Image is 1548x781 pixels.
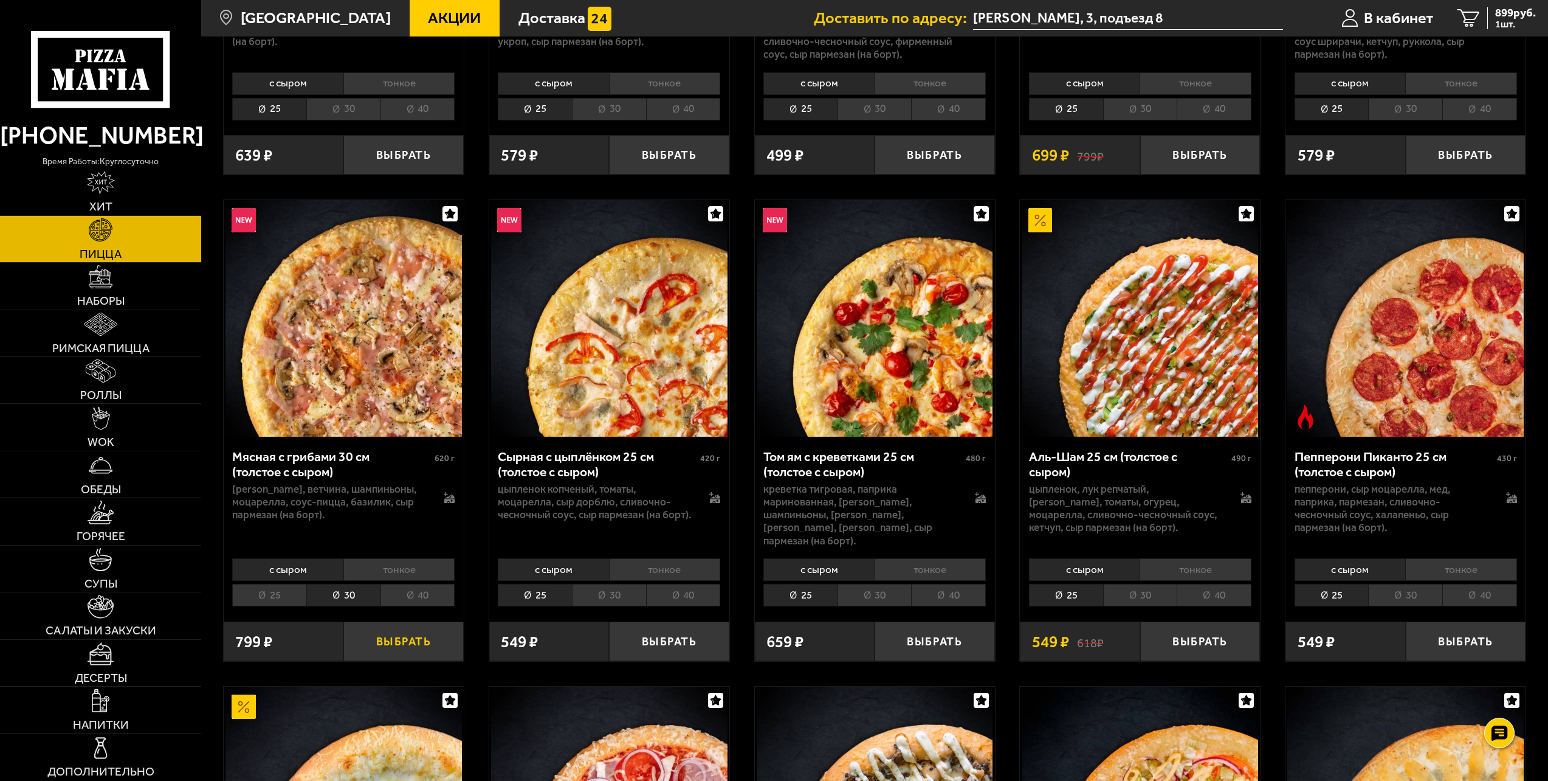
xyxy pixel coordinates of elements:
p: пепперони, сыр Моцарелла, мед, паприка, пармезан, сливочно-чесночный соус, халапеньо, сыр пармеза... [1295,483,1490,535]
img: Новинка [497,208,521,232]
li: 30 [572,584,646,606]
a: Острое блюдоПепперони Пиканто 25 см (толстое с сыром) [1285,200,1526,437]
span: 659 ₽ [766,634,803,650]
li: с сыром [498,558,608,581]
span: 549 ₽ [501,634,538,650]
span: 549 ₽ [1032,634,1069,650]
li: 40 [380,584,455,606]
button: Выбрать [343,135,464,175]
p: креветка тигровая, паприка маринованная, [PERSON_NAME], шампиньоны, [PERSON_NAME], [PERSON_NAME],... [763,483,958,547]
span: Роллы [80,389,122,401]
div: Сырная с цыплёнком 25 см (толстое с сыром) [498,449,697,480]
li: тонкое [609,558,720,581]
li: 30 [1368,584,1442,606]
li: 30 [838,98,912,120]
span: Дополнительно [47,766,154,777]
li: 30 [1103,98,1177,120]
span: 490 г [1231,453,1251,463]
div: Пепперони Пиканто 25 см (толстое с сыром) [1295,449,1494,480]
img: Сырная с цыплёнком 25 см (толстое с сыром) [491,200,728,437]
li: с сыром [1295,72,1405,95]
li: 40 [911,584,986,606]
li: тонкое [1140,558,1251,581]
div: Мясная с грибами 30 см (толстое с сыром) [232,449,432,480]
span: Наборы [77,295,125,307]
span: 430 г [1497,453,1517,463]
li: 25 [498,584,572,606]
button: Выбрать [1406,135,1526,175]
button: Выбрать [875,622,995,661]
img: Аль-Шам 25 см (толстое с сыром) [1022,200,1258,437]
span: Хит [89,201,112,212]
span: 620 г [435,453,455,463]
span: 420 г [700,453,720,463]
button: Выбрать [875,135,995,175]
span: Акции [428,10,481,26]
li: 30 [838,584,912,606]
img: Акционный [232,695,256,719]
span: 799 ₽ [235,634,272,650]
a: НовинкаМясная с грибами 30 см (толстое с сыром) [224,200,464,437]
p: [PERSON_NAME], ветчина, шампиньоны, моцарелла, соус-пицца, базилик, сыр пармезан (на борт). [232,483,427,522]
span: 480 г [966,453,986,463]
s: 618 ₽ [1077,634,1104,650]
li: тонкое [609,72,720,95]
button: Выбрать [1140,622,1261,661]
li: 25 [1295,584,1369,606]
li: 40 [646,584,721,606]
s: 799 ₽ [1077,147,1104,164]
li: 25 [763,584,838,606]
button: Выбрать [1140,135,1261,175]
li: 25 [763,98,838,120]
li: 25 [1029,98,1103,120]
p: цыпленок, лук репчатый, [PERSON_NAME], томаты, огурец, моцарелла, сливочно-чесночный соус, кетчуп... [1029,483,1224,535]
span: Римская пицца [52,342,150,354]
li: 40 [646,98,721,120]
a: НовинкаСырная с цыплёнком 25 см (толстое с сыром) [489,200,729,437]
li: 40 [1442,98,1517,120]
li: 30 [572,98,646,120]
span: 699 ₽ [1032,147,1069,164]
a: АкционныйАль-Шам 25 см (толстое с сыром) [1020,200,1260,437]
li: с сыром [1029,72,1140,95]
li: 40 [1177,98,1251,120]
li: тонкое [875,72,986,95]
li: 40 [380,98,455,120]
li: с сыром [232,72,343,95]
span: В кабинет [1364,10,1433,26]
span: Доставить по адресу: [814,10,973,26]
li: 25 [232,584,306,606]
li: 25 [232,98,306,120]
span: аллея Котельникова, 3, подъезд 8 [973,7,1282,30]
li: 25 [1295,98,1369,120]
li: 25 [498,98,572,120]
span: 499 ₽ [766,147,803,164]
span: 579 ₽ [501,147,538,164]
li: 30 [1368,98,1442,120]
li: с сыром [232,558,343,581]
li: тонкое [343,72,455,95]
img: Острое блюдо [1293,404,1318,429]
li: тонкое [1405,72,1516,95]
span: 1 шт. [1495,19,1536,29]
li: 25 [1029,584,1103,606]
span: 639 ₽ [235,147,272,164]
img: Новинка [232,208,256,232]
div: Том ям с креветками 25 см (толстое с сыром) [763,449,963,480]
img: 15daf4d41897b9f0e9f617042186c801.svg [588,7,612,31]
p: цыпленок копченый, томаты, моцарелла, сыр дорблю, сливочно-чесночный соус, сыр пармезан (на борт). [498,483,693,522]
button: Выбрать [609,135,729,175]
span: 899 руб. [1495,7,1536,19]
span: Десерты [75,672,127,684]
li: 40 [911,98,986,120]
span: Горячее [77,530,125,542]
span: Напитки [73,719,129,731]
a: НовинкаТом ям с креветками 25 см (толстое с сыром) [755,200,995,437]
span: Доставка [518,10,585,26]
span: Пицца [80,248,122,260]
span: Салаты и закуски [46,625,156,636]
button: Выбрать [1406,622,1526,661]
li: с сыром [763,558,874,581]
li: тонкое [343,558,455,581]
li: тонкое [1140,72,1251,95]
